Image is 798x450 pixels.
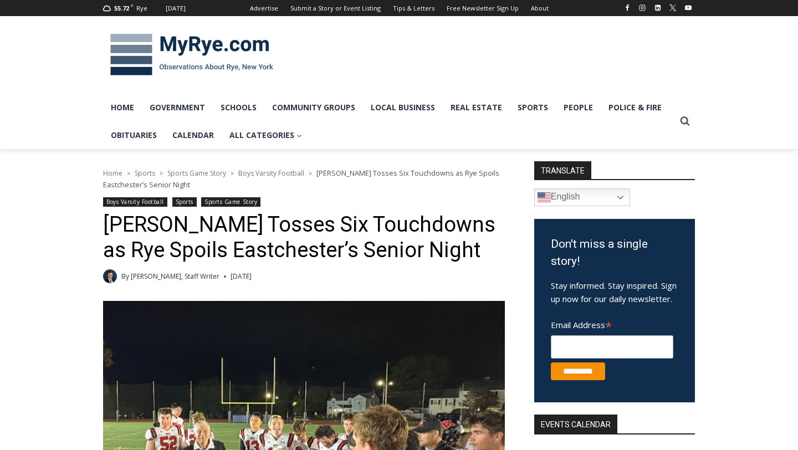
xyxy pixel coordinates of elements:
[103,269,117,283] a: Author image
[556,94,601,121] a: People
[167,168,226,178] a: Sports Game Story
[103,269,117,283] img: Charlie Morris headshot PROFESSIONAL HEADSHOT
[682,1,695,14] a: YouTube
[121,271,129,282] span: By
[165,121,222,149] a: Calendar
[363,94,443,121] a: Local Business
[231,271,252,282] time: [DATE]
[534,161,591,179] strong: TRANSLATE
[534,188,630,206] a: English
[103,94,675,150] nav: Primary Navigation
[127,170,130,177] span: >
[103,121,165,149] a: Obituaries
[213,94,264,121] a: Schools
[651,1,664,14] a: Linkedin
[131,272,219,281] a: [PERSON_NAME], Staff Writer
[534,415,617,433] h2: Events Calendar
[443,94,510,121] a: Real Estate
[103,197,167,207] a: Boys Varsity Football
[103,26,280,84] img: MyRye.com
[621,1,634,14] a: Facebook
[103,94,142,121] a: Home
[131,2,134,8] span: F
[103,168,122,178] a: Home
[309,170,312,177] span: >
[114,4,129,12] span: 55.72
[135,168,155,178] a: Sports
[172,197,197,207] a: Sports
[551,236,678,270] h3: Don't miss a single story!
[666,1,679,14] a: X
[601,94,669,121] a: Police & Fire
[675,111,695,131] button: View Search Form
[231,170,234,177] span: >
[103,212,505,263] h1: [PERSON_NAME] Tosses Six Touchdowns as Rye Spoils Eastchester’s Senior Night
[229,129,302,141] span: All Categories
[136,3,147,13] div: Rye
[238,168,304,178] a: Boys Varsity Football
[551,314,673,334] label: Email Address
[103,168,499,189] span: [PERSON_NAME] Tosses Six Touchdowns as Rye Spoils Eastchester’s Senior Night
[264,94,363,121] a: Community Groups
[160,170,163,177] span: >
[142,94,213,121] a: Government
[103,167,505,190] nav: Breadcrumbs
[201,197,260,207] a: Sports Game Story
[538,191,551,204] img: en
[510,94,556,121] a: Sports
[222,121,310,149] a: All Categories
[551,279,678,305] p: Stay informed. Stay inspired. Sign up now for our daily newsletter.
[166,3,186,13] div: [DATE]
[636,1,649,14] a: Instagram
